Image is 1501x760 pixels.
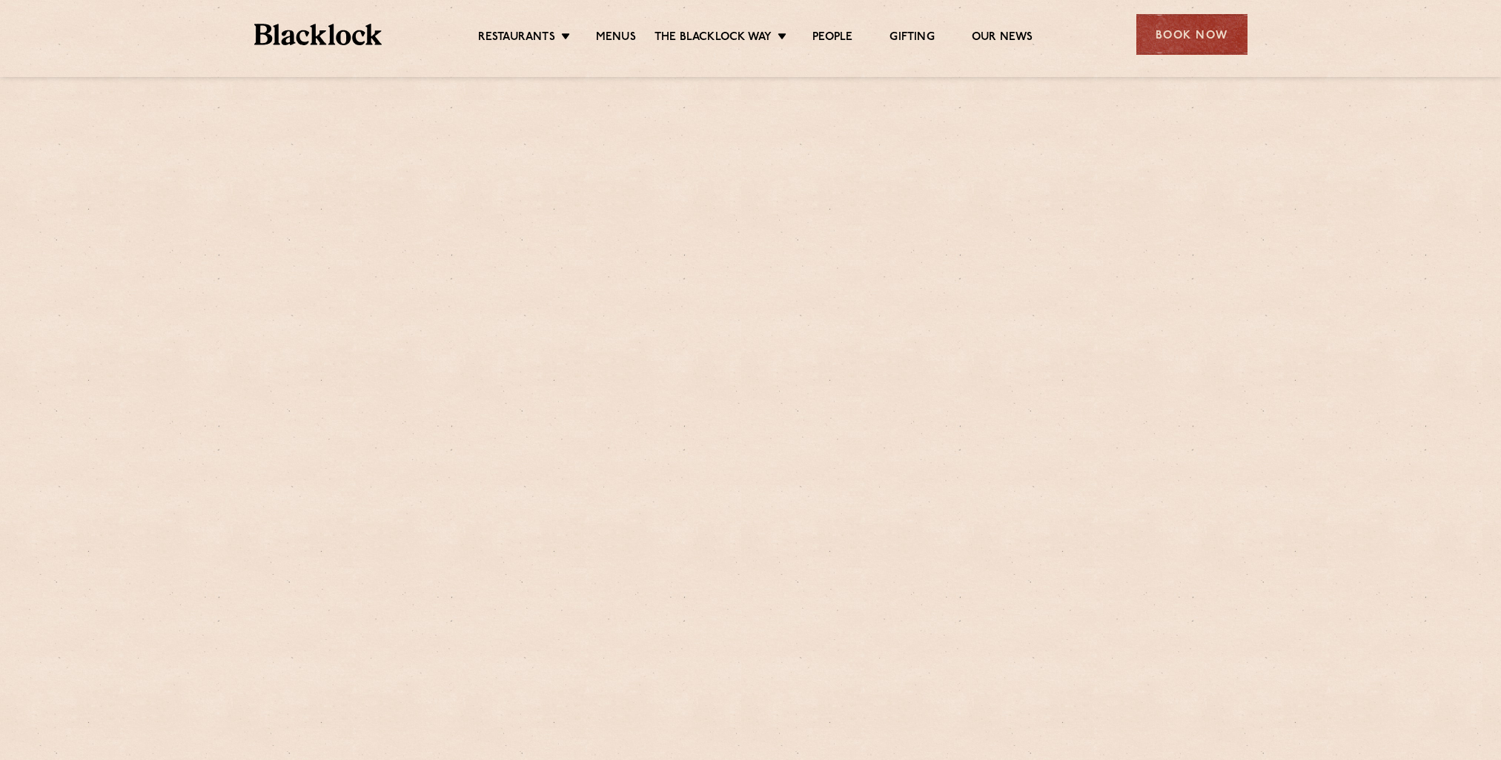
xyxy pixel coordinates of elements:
[478,30,555,47] a: Restaurants
[254,24,382,45] img: BL_Textured_Logo-footer-cropped.svg
[812,30,852,47] a: People
[655,30,772,47] a: The Blacklock Way
[889,30,934,47] a: Gifting
[1136,14,1247,55] div: Book Now
[596,30,636,47] a: Menus
[972,30,1033,47] a: Our News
